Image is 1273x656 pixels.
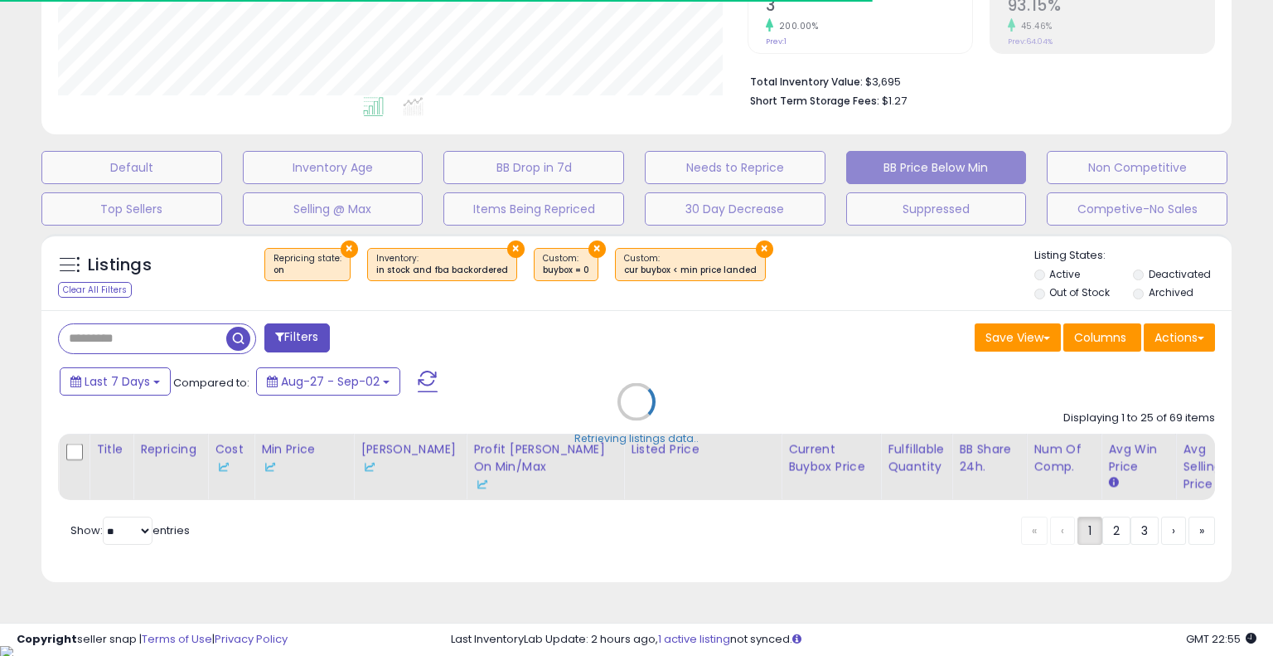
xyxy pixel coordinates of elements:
[773,20,819,32] small: 200.00%
[142,631,212,647] a: Terms of Use
[443,192,624,226] button: Items Being Repriced
[882,93,907,109] span: $1.27
[451,632,1256,648] div: Last InventoryLab Update: 2 hours ago, not synced.
[41,192,222,226] button: Top Sellers
[1047,151,1227,184] button: Non Competitive
[846,151,1027,184] button: BB Price Below Min
[17,632,288,648] div: seller snap | |
[243,151,424,184] button: Inventory Age
[1015,20,1053,32] small: 45.46%
[443,151,624,184] button: BB Drop in 7d
[1186,631,1256,647] span: 2025-09-11 22:55 GMT
[645,192,825,226] button: 30 Day Decrease
[1008,36,1053,46] small: Prev: 64.04%
[658,631,730,647] a: 1 active listing
[645,151,825,184] button: Needs to Reprice
[1047,192,1227,226] button: Competive-No Sales
[574,430,699,445] div: Retrieving listings data..
[215,631,288,647] a: Privacy Policy
[766,36,787,46] small: Prev: 1
[846,192,1027,226] button: Suppressed
[750,75,863,89] b: Total Inventory Value:
[17,631,77,647] strong: Copyright
[750,94,879,108] b: Short Term Storage Fees:
[243,192,424,226] button: Selling @ Max
[41,151,222,184] button: Default
[750,70,1203,90] li: $3,695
